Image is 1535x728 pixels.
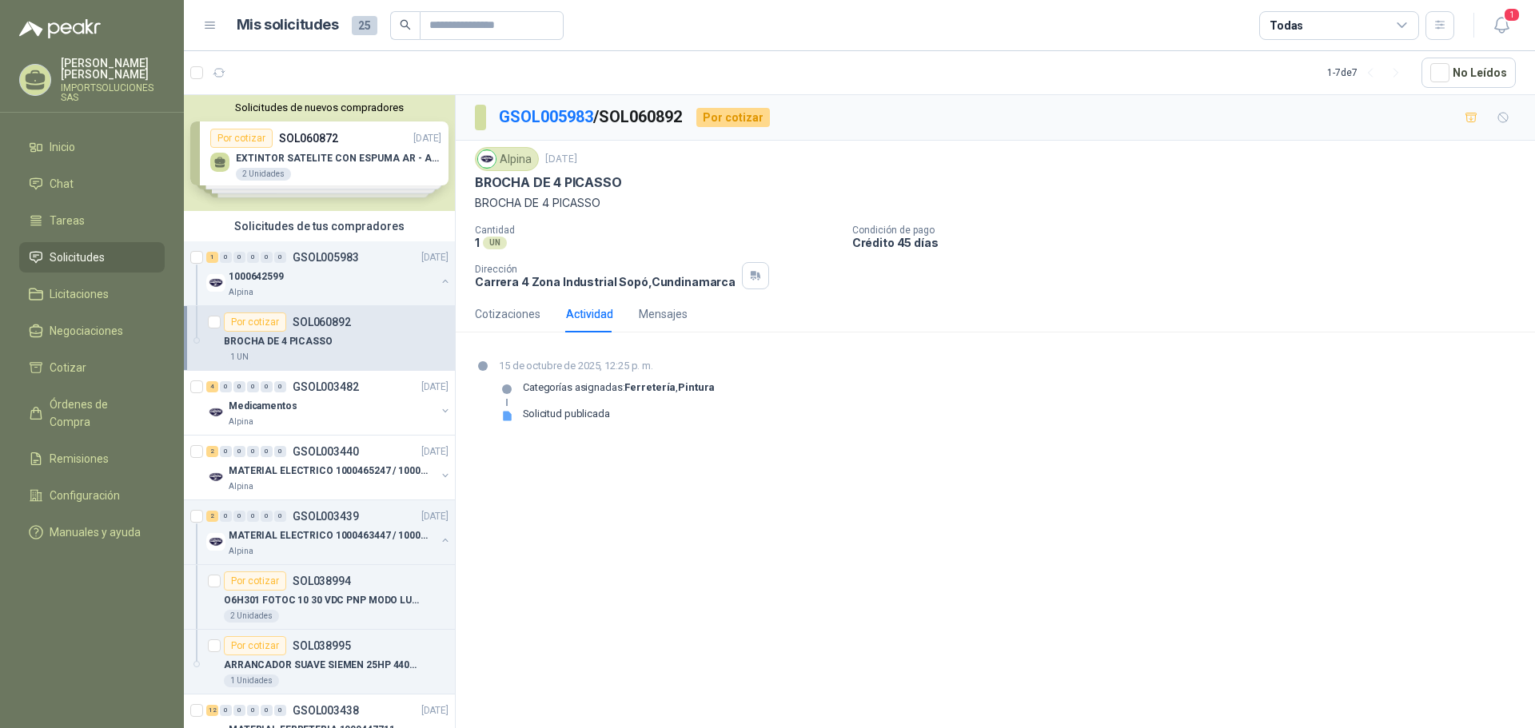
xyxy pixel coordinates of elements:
[233,381,245,392] div: 0
[184,306,455,371] a: Por cotizarSOL060892BROCHA DE 4 PICASSO1 UN
[293,575,351,587] p: SOL038994
[475,174,622,191] p: BROCHA DE 4 PICASSO
[50,523,141,541] span: Manuales y ayuda
[224,674,279,687] div: 1 Unidades
[220,705,232,716] div: 0
[229,269,284,284] p: 1000642599
[19,132,165,162] a: Inicio
[475,147,539,171] div: Alpina
[220,381,232,392] div: 0
[206,442,452,493] a: 2 0 0 0 0 0 GSOL003440[DATE] Company LogoMATERIAL ELECTRICO 1000465247 / 1000466995Alpina
[19,19,101,38] img: Logo peakr
[475,194,1516,212] p: BROCHA DE 4 PICASSO
[184,565,455,630] a: Por cotizarSOL038994O6H301 FOTOC 10 30 VDC PNP MODO LUZ/OSC2 Unidades
[475,305,540,323] div: Cotizaciones
[421,250,449,265] p: [DATE]
[19,316,165,346] a: Negociaciones
[19,480,165,511] a: Configuración
[274,252,286,263] div: 0
[293,640,351,651] p: SOL038995
[247,252,259,263] div: 0
[224,593,423,608] p: O6H301 FOTOC 10 30 VDC PNP MODO LUZ/OSC
[206,403,225,422] img: Company Logo
[421,380,449,395] p: [DATE]
[400,19,411,30] span: search
[233,446,245,457] div: 0
[247,705,259,716] div: 0
[639,305,688,323] div: Mensajes
[261,446,273,457] div: 0
[184,95,455,211] div: Solicitudes de nuevos compradoresPor cotizarSOL060872[DATE] EXTINTOR SATELITE CON ESPUMA AR - AFF...
[224,312,286,332] div: Por cotizar
[247,446,259,457] div: 0
[233,705,245,716] div: 0
[421,444,449,459] p: [DATE]
[1503,7,1521,22] span: 1
[206,511,218,522] div: 2
[475,264,736,275] p: Dirección
[261,511,273,522] div: 0
[247,381,259,392] div: 0
[50,212,85,229] span: Tareas
[499,358,715,374] p: 15 de octubre de 2025, 12:25 p. m.
[50,359,86,376] span: Cotizar
[352,16,377,35] span: 25
[229,480,253,493] p: Alpina
[523,381,715,394] p: Categorías asignadas: ,
[475,275,736,288] p: Carrera 4 Zona Industrial Sopó , Cundinamarca
[475,225,839,236] p: Cantidad
[61,83,165,102] p: IMPORTSOLUCIONES SAS
[19,517,165,547] a: Manuales y ayuda
[293,705,359,716] p: GSOL003438
[274,705,286,716] div: 0
[1421,58,1516,88] button: No Leídos
[50,285,109,303] span: Licitaciones
[261,252,273,263] div: 0
[421,703,449,718] p: [DATE]
[229,528,428,543] p: MATERIAL ELECTRICO 1000463447 / 1000465800
[19,352,165,383] a: Cotizar
[190,101,449,113] button: Solicitudes de nuevos compradores
[274,381,286,392] div: 0
[206,381,218,392] div: 4
[483,237,507,249] div: UN
[220,252,232,263] div: 0
[19,205,165,236] a: Tareas
[50,138,75,156] span: Inicio
[475,236,480,249] p: 1
[229,286,253,299] p: Alpina
[237,14,339,37] h1: Mis solicitudes
[1327,60,1409,86] div: 1 - 7 de 7
[293,511,359,522] p: GSOL003439
[206,705,218,716] div: 12
[206,248,452,299] a: 1 0 0 0 0 0 GSOL005983[DATE] Company Logo1000642599Alpina
[229,416,253,428] p: Alpina
[206,507,452,558] a: 2 0 0 0 0 0 GSOL003439[DATE] Company LogoMATERIAL ELECTRICO 1000463447 / 1000465800Alpina
[678,381,715,393] strong: Pintura
[224,334,333,349] p: BROCHA DE 4 PICASSO
[206,532,225,551] img: Company Logo
[247,511,259,522] div: 0
[224,610,279,623] div: 2 Unidades
[50,487,120,504] span: Configuración
[233,511,245,522] div: 0
[478,150,496,168] img: Company Logo
[19,242,165,273] a: Solicitudes
[274,446,286,457] div: 0
[50,175,74,193] span: Chat
[293,316,351,328] p: SOL060892
[61,58,165,80] p: [PERSON_NAME] [PERSON_NAME]
[19,444,165,474] a: Remisiones
[1270,17,1303,34] div: Todas
[206,273,225,292] img: Company Logo
[499,107,593,126] a: GSOL005983
[566,305,613,323] div: Actividad
[229,463,428,479] p: MATERIAL ELECTRICO 1000465247 / 1000466995
[224,636,286,655] div: Por cotizar
[50,322,123,340] span: Negociaciones
[261,381,273,392] div: 0
[421,509,449,524] p: [DATE]
[293,252,359,263] p: GSOL005983
[50,450,109,467] span: Remisiones
[220,511,232,522] div: 0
